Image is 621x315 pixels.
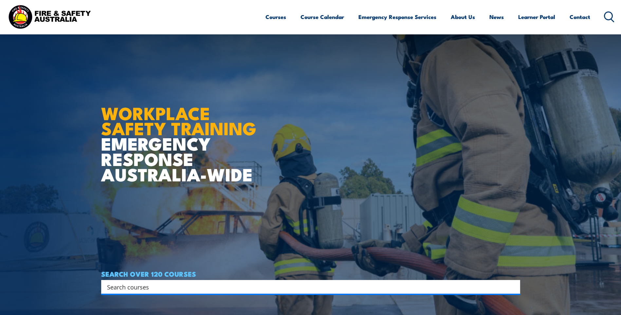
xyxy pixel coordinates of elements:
a: News [489,8,504,26]
input: Search input [107,282,506,292]
a: Course Calendar [301,8,344,26]
a: Contact [570,8,590,26]
form: Search form [108,282,507,291]
a: About Us [451,8,475,26]
strong: WORKPLACE SAFETY TRAINING [101,99,256,141]
button: Search magnifier button [509,282,518,291]
a: Courses [265,8,286,26]
h4: SEARCH OVER 120 COURSES [101,270,520,277]
a: Emergency Response Services [358,8,436,26]
h1: EMERGENCY RESPONSE AUSTRALIA-WIDE [101,89,261,182]
a: Learner Portal [518,8,555,26]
